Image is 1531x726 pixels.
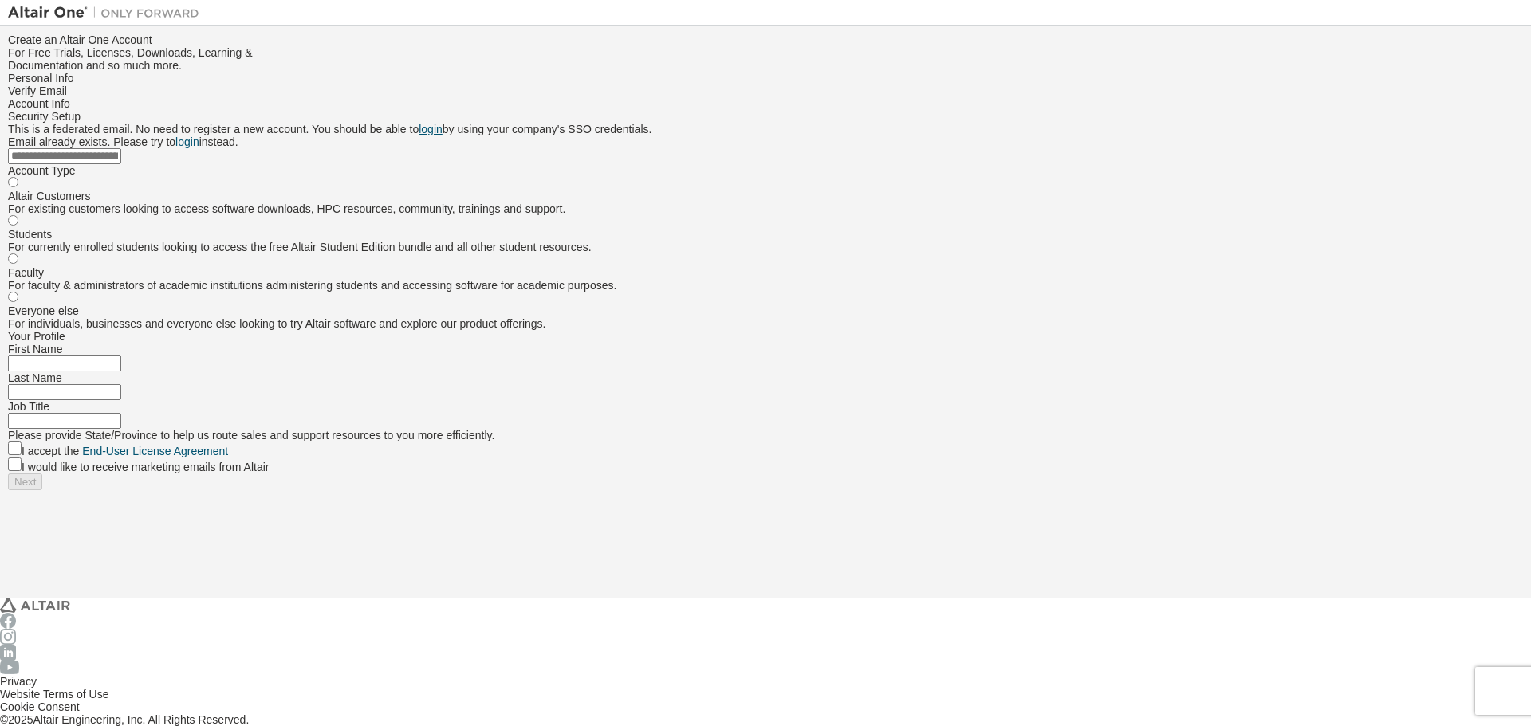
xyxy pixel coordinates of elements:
button: Next [8,473,42,490]
div: Faculty [8,266,1523,279]
label: Last Name [8,371,62,384]
div: Account Type [8,164,1523,177]
label: Job Title [8,400,49,413]
label: I accept the [22,445,228,457]
div: Your Profile [8,330,1523,343]
img: Altair One [8,5,207,21]
div: For Free Trials, Licenses, Downloads, Learning & Documentation and so much more. [8,46,1523,72]
div: Create an Altair One Account [8,33,1523,46]
div: For individuals, businesses and everyone else looking to try Altair software and explore our prod... [8,317,1523,330]
a: login [419,123,443,135]
div: Email already exists. Please try to instead. [8,135,1523,148]
div: For faculty & administrators of academic institutions administering students and accessing softwa... [8,279,1523,292]
div: Account Info [8,97,1523,110]
div: Students [8,228,1523,241]
div: Security Setup [8,110,1523,123]
div: Personal Info [8,72,1523,84]
label: First Name [8,343,62,355]
a: login [175,135,199,148]
div: Read and acccept EULA to continue [8,473,1523,490]
label: I would like to receive marketing emails from Altair [22,461,269,473]
div: This is a federated email. No need to register a new account. You should be able to by using your... [8,123,1523,135]
div: Altair Customers [8,190,1523,202]
div: Verify Email [8,84,1523,97]
div: For currently enrolled students looking to access the free Altair Student Edition bundle and all ... [8,241,1523,253]
div: Everyone else [8,304,1523,317]
div: Please provide State/Province to help us route sales and support resources to you more efficiently. [8,429,1523,441]
div: For existing customers looking to access software downloads, HPC resources, community, trainings ... [8,202,1523,215]
a: End-User License Agreement [82,445,228,457]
